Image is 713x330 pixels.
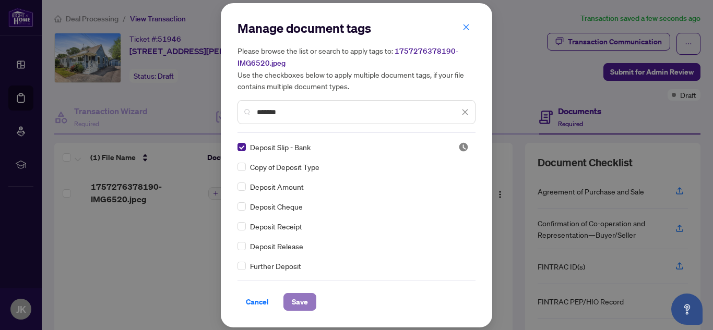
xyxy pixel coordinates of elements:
h2: Manage document tags [237,20,476,36]
span: Deposit Amount [250,181,304,192]
span: Pending Review [458,142,469,152]
span: Deposit Receipt [250,221,302,232]
span: Copy of Deposit Type [250,161,319,173]
button: Cancel [237,293,277,311]
span: close [462,23,470,31]
span: Cancel [246,294,269,310]
button: Save [283,293,316,311]
span: 1757276378190-IMG6520.jpeg [237,46,458,68]
span: Deposit Release [250,240,303,252]
img: status [458,142,469,152]
button: Open asap [671,294,703,325]
h5: Please browse the list or search to apply tags to: Use the checkboxes below to apply multiple doc... [237,45,476,92]
span: Deposit Cheque [250,201,303,212]
span: Deposit Slip - Bank [250,141,311,153]
span: Save [292,294,308,310]
span: close [461,108,469,116]
span: Further Deposit [250,260,301,272]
